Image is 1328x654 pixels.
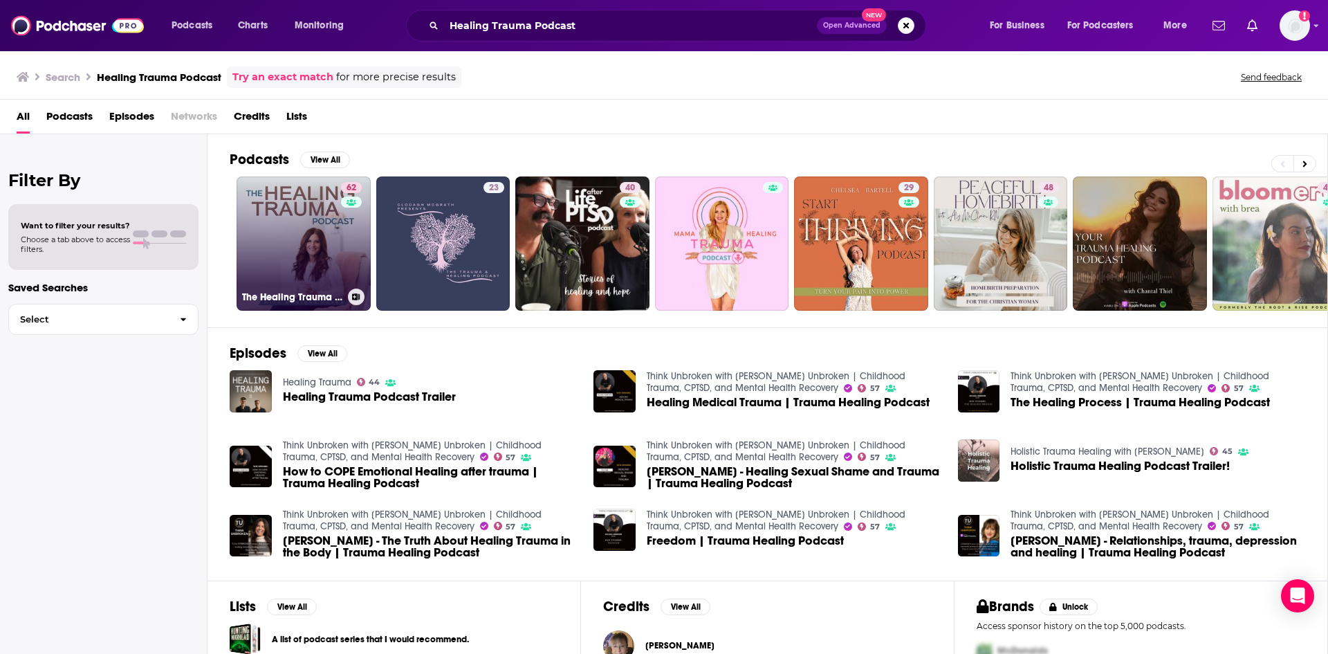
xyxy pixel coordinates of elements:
[295,16,344,35] span: Monitoring
[980,15,1062,37] button: open menu
[647,466,941,489] span: [PERSON_NAME] - Healing Sexual Shame and Trauma | Trauma Healing Podcast
[272,632,469,647] a: A list of podcast series that I would recommend.
[1299,10,1310,21] svg: Add a profile image
[647,397,930,408] a: Healing Medical Trauma | Trauma Healing Podcast
[1280,10,1310,41] span: Logged in as megcassidy
[506,524,515,530] span: 57
[603,598,649,615] h2: Credits
[645,640,714,651] a: Kerri Walker
[297,345,347,362] button: View All
[234,105,270,134] span: Credits
[1058,15,1154,37] button: open menu
[1221,384,1244,392] a: 57
[230,598,256,615] h2: Lists
[283,391,456,403] span: Healing Trauma Podcast Trailer
[489,181,499,195] span: 23
[1210,447,1233,455] a: 45
[870,455,880,461] span: 57
[862,8,887,21] span: New
[1281,579,1314,612] div: Open Intercom Messenger
[483,182,504,193] a: 23
[230,345,347,362] a: EpisodesView All
[230,598,317,615] a: ListsView All
[1237,71,1306,83] button: Send feedback
[1011,460,1230,472] a: Holistic Trauma Healing Podcast Trailer!
[283,509,542,532] a: Think Unbroken with Michael Unbroken | Childhood Trauma, CPTSD, and Mental Health Recovery
[1011,509,1269,532] a: Think Unbroken with Michael Unbroken | Childhood Trauma, CPTSD, and Mental Health Recovery
[46,71,80,84] h3: Search
[8,281,199,294] p: Saved Searches
[817,17,887,34] button: Open AdvancedNew
[977,598,1034,615] h2: Brands
[1280,10,1310,41] button: Show profile menu
[286,105,307,134] a: Lists
[958,370,1000,412] img: The Healing Process | Trauma Healing Podcast
[593,370,636,412] a: Healing Medical Trauma | Trauma Healing Podcast
[647,439,905,463] a: Think Unbroken with Michael Unbroken | Childhood Trauma, CPTSD, and Mental Health Recovery
[1067,16,1134,35] span: For Podcasters
[8,304,199,335] button: Select
[238,16,268,35] span: Charts
[934,176,1068,311] a: 48
[283,376,351,388] a: Healing Trauma
[904,181,914,195] span: 29
[647,370,905,394] a: Think Unbroken with Michael Unbroken | Childhood Trauma, CPTSD, and Mental Health Recovery
[230,370,272,412] img: Healing Trauma Podcast Trailer
[1234,385,1244,392] span: 57
[1154,15,1204,37] button: open menu
[823,22,880,29] span: Open Advanced
[593,446,636,488] img: Tia Lynn - Healing Sexual Shame and Trauma | Trauma Healing Podcast
[21,235,130,254] span: Choose a tab above to access filters.
[794,176,928,311] a: 29
[494,522,516,530] a: 57
[46,105,93,134] a: Podcasts
[229,15,276,37] a: Charts
[376,176,510,311] a: 23
[1234,524,1244,530] span: 57
[230,515,272,557] img: Ilene Smith - The Truth About Healing Trauma in the Body | Trauma Healing Podcast
[620,182,640,193] a: 40
[625,181,635,195] span: 40
[11,12,144,39] img: Podchaser - Follow, Share and Rate Podcasts
[444,15,817,37] input: Search podcasts, credits, & more...
[283,466,578,489] span: How to COPE Emotional Healing after trauma | Trauma Healing Podcast
[283,535,578,558] a: Ilene Smith - The Truth About Healing Trauma in the Body | Trauma Healing Podcast
[97,71,221,84] h3: Healing Trauma Podcast
[858,384,880,392] a: 57
[858,453,880,461] a: 57
[283,535,578,558] span: [PERSON_NAME] - The Truth About Healing Trauma in the Body | Trauma Healing Podcast
[661,599,710,615] button: View All
[232,69,333,85] a: Try an exact match
[870,385,880,392] span: 57
[1207,14,1230,37] a: Show notifications dropdown
[230,446,272,488] img: How to COPE Emotional Healing after trauma | Trauma Healing Podcast
[1011,397,1270,408] a: The Healing Process | Trauma Healing Podcast
[8,170,199,190] h2: Filter By
[1038,182,1059,193] a: 48
[171,105,217,134] span: Networks
[357,378,380,386] a: 44
[870,524,880,530] span: 57
[1011,535,1305,558] a: Ana Lennyr - Relationships, trauma, depression and healing | Trauma Healing Podcast
[300,152,350,168] button: View All
[898,182,919,193] a: 29
[647,535,844,547] a: Freedom | Trauma Healing Podcast
[958,439,1000,482] img: Holistic Trauma Healing Podcast Trailer!
[17,105,30,134] span: All
[1280,10,1310,41] img: User Profile
[336,69,456,85] span: for more precise results
[109,105,154,134] a: Episodes
[494,453,516,461] a: 57
[603,598,710,615] a: CreditsView All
